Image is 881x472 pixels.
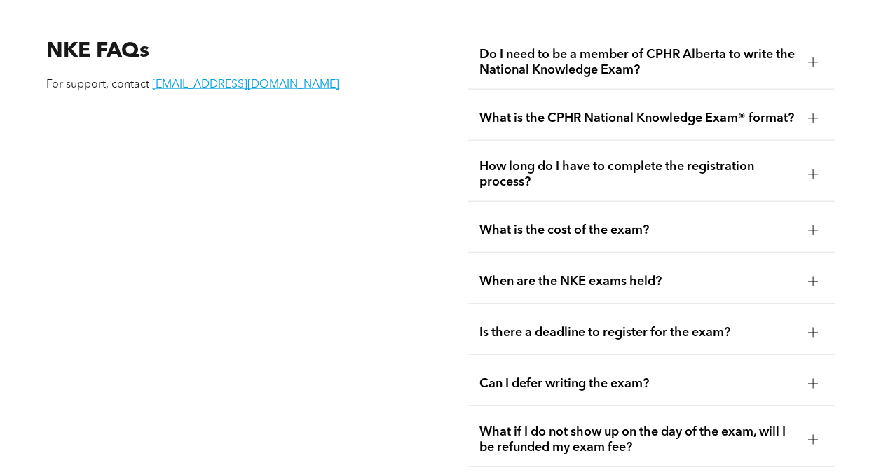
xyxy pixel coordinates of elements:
a: [EMAIL_ADDRESS][DOMAIN_NAME] [152,79,339,90]
span: For support, contact [46,79,149,90]
span: When are the NKE exams held? [479,274,797,289]
span: Is there a deadline to register for the exam? [479,325,797,340]
span: What is the cost of the exam? [479,223,797,238]
span: How long do I have to complete the registration process? [479,159,797,190]
span: NKE FAQs [46,41,149,62]
span: What if I do not show up on the day of the exam, will I be refunded my exam fee? [479,424,797,455]
span: Can I defer writing the exam? [479,376,797,391]
span: Do I need to be a member of CPHR Alberta to write the National Knowledge Exam? [479,47,797,78]
span: What is the CPHR National Knowledge Exam® format? [479,111,797,126]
